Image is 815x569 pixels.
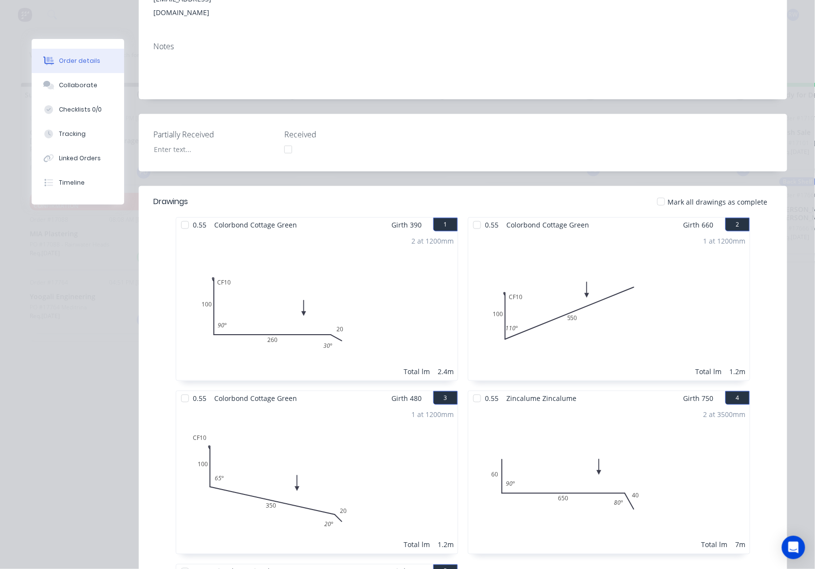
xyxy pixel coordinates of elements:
button: Linked Orders [32,146,124,171]
div: Checklists 0/0 [59,105,102,114]
div: 0CF10100550110º1 at 1200mmTotal lm1.2m [468,232,750,380]
span: 0.55 [481,218,502,232]
div: 1 at 1200mm [411,409,454,419]
button: Timeline [32,171,124,195]
div: Total lm [404,366,430,377]
button: 4 [725,391,750,405]
div: Total lm [404,540,430,550]
span: Colorbond Cottage Green [210,218,301,232]
span: Girth 480 [391,391,422,405]
span: Girth 390 [391,218,422,232]
span: Girth 660 [684,218,714,232]
div: Order details [59,57,100,65]
div: Drawings [153,196,188,208]
div: 0606504090º80º2 at 3500mmTotal lm7m [468,405,750,554]
div: Total lm [696,366,722,377]
span: 0.55 [189,391,210,405]
div: 0CF101003502065º20º1 at 1200mmTotal lm1.2m [176,405,458,554]
span: Mark all drawings as complete [668,197,768,207]
div: 7m [736,540,746,550]
div: 2 at 1200mm [411,236,454,246]
span: 0.55 [189,218,210,232]
span: Colorbond Cottage Green [210,391,301,405]
div: 1 at 1200mm [704,236,746,246]
button: Checklists 0/0 [32,97,124,122]
span: Zincalume Zincalume [502,391,580,405]
button: Tracking [32,122,124,146]
label: Partially Received [153,129,275,140]
span: Girth 750 [684,391,714,405]
label: Received [284,129,406,140]
div: Notes [153,42,773,51]
button: 1 [433,218,458,231]
div: Linked Orders [59,154,101,163]
div: Open Intercom Messenger [782,536,805,559]
div: 1.2m [438,540,454,550]
div: Total lm [702,540,728,550]
div: Timeline [59,178,85,187]
button: Collaborate [32,73,124,97]
div: Collaborate [59,81,97,90]
div: 1.2m [730,366,746,377]
button: 3 [433,391,458,405]
div: Tracking [59,130,86,138]
button: Order details [32,49,124,73]
div: 2 at 3500mm [704,409,746,419]
button: 2 [725,218,750,231]
span: Colorbond Cottage Green [502,218,593,232]
div: 0CF101002602090º30º2 at 1200mmTotal lm2.4m [176,232,458,380]
div: 2.4m [438,366,454,377]
span: 0.55 [481,391,502,405]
